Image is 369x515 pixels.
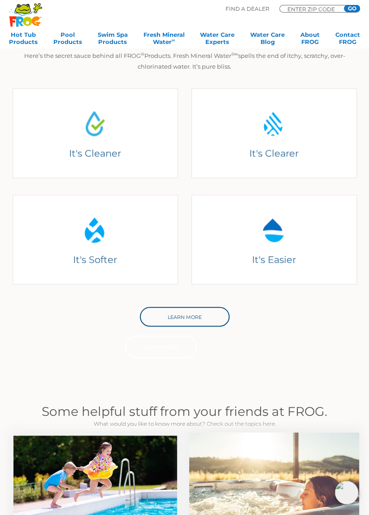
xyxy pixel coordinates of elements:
[257,107,291,140] img: Water Drop Icon
[335,31,360,49] a: ContactFROG
[9,31,38,49] a: Hot TubProducts
[226,5,269,13] p: Find A Dealer
[335,481,358,504] img: openIcon
[200,253,348,266] h4: It's Easier
[141,52,144,57] sup: ®
[140,307,230,327] a: Learn More
[125,336,197,358] a: Learn More
[78,213,112,246] img: Water Drop Icon
[344,5,360,12] input: GO
[300,31,320,49] a: AboutFROG
[172,38,175,43] sup: ∞
[200,31,234,49] a: Water CareExperts
[6,419,364,428] p: What would you like to know more about? Check out the topics here.
[6,404,364,419] h2: Some helpful stuff from your friends at FROG.
[21,253,169,266] h4: It's Softer
[143,31,185,49] a: Fresh MineralWater∞
[98,31,128,49] a: Swim SpaProducts
[53,31,82,49] a: PoolProducts
[231,52,238,57] sup: ®∞
[15,50,355,72] p: Here’s the secret sauce behind all FROG Products. Fresh Mineral Water spells the end of itchy, sc...
[287,7,340,11] input: Zip Code Form
[21,147,169,159] h4: It's Cleaner
[250,31,285,49] a: Water CareBlog
[257,213,291,246] img: Water Drop Icon
[200,147,348,159] h4: It's Clearer
[78,107,112,140] img: Water Drop Icon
